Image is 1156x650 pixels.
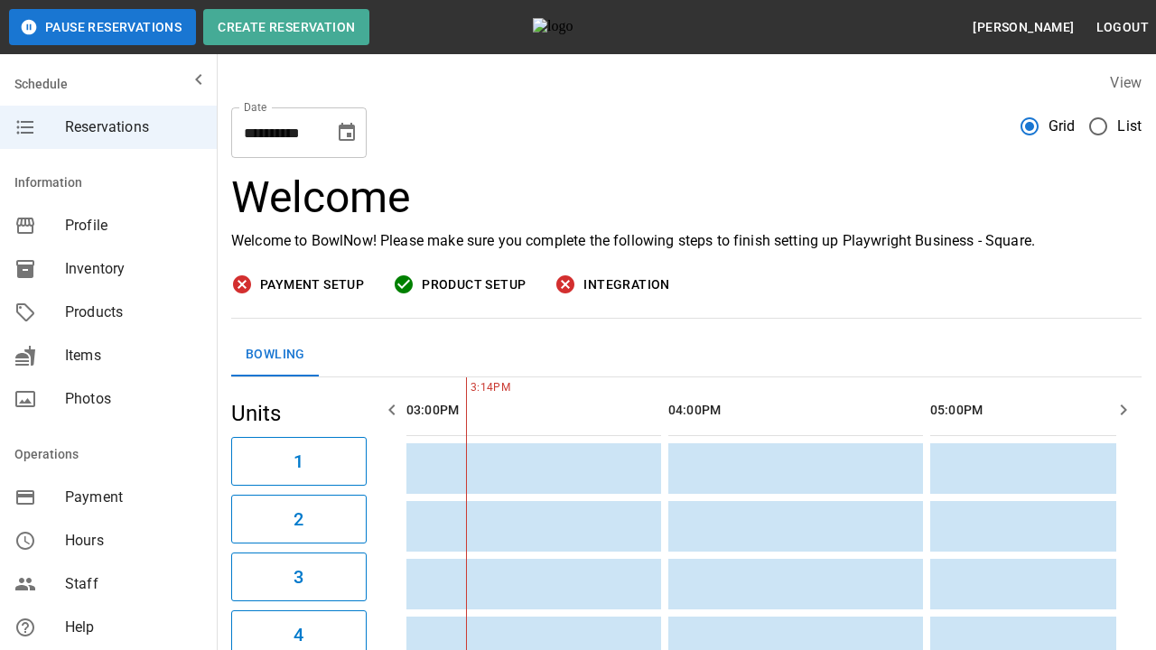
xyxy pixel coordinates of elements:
[65,573,202,595] span: Staff
[1049,116,1076,137] span: Grid
[65,487,202,508] span: Payment
[965,11,1081,44] button: [PERSON_NAME]
[65,530,202,552] span: Hours
[231,172,1142,223] h3: Welcome
[422,274,526,296] span: Product Setup
[294,505,303,534] h6: 2
[231,399,367,428] h5: Units
[231,333,1142,376] div: inventory tabs
[533,18,632,36] img: logo
[466,379,471,397] span: 3:14PM
[231,437,367,486] button: 1
[1110,74,1142,91] label: View
[583,274,669,296] span: Integration
[1117,116,1142,137] span: List
[65,388,202,410] span: Photos
[231,495,367,543] button: 2
[65,302,202,323] span: Products
[9,9,196,45] button: Pause Reservations
[231,230,1142,252] p: Welcome to BowlNow! Please make sure you complete the following steps to finish setting up Playwr...
[65,258,202,280] span: Inventory
[65,617,202,638] span: Help
[329,115,365,151] button: Choose date, selected date is Aug 29, 2025
[294,562,303,591] h6: 3
[294,620,303,649] h6: 4
[65,116,202,138] span: Reservations
[203,9,369,45] button: Create Reservation
[231,333,320,376] button: Bowling
[65,215,202,237] span: Profile
[1089,11,1156,44] button: Logout
[294,447,303,476] h6: 1
[260,274,364,296] span: Payment Setup
[65,345,202,367] span: Items
[231,552,367,601] button: 3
